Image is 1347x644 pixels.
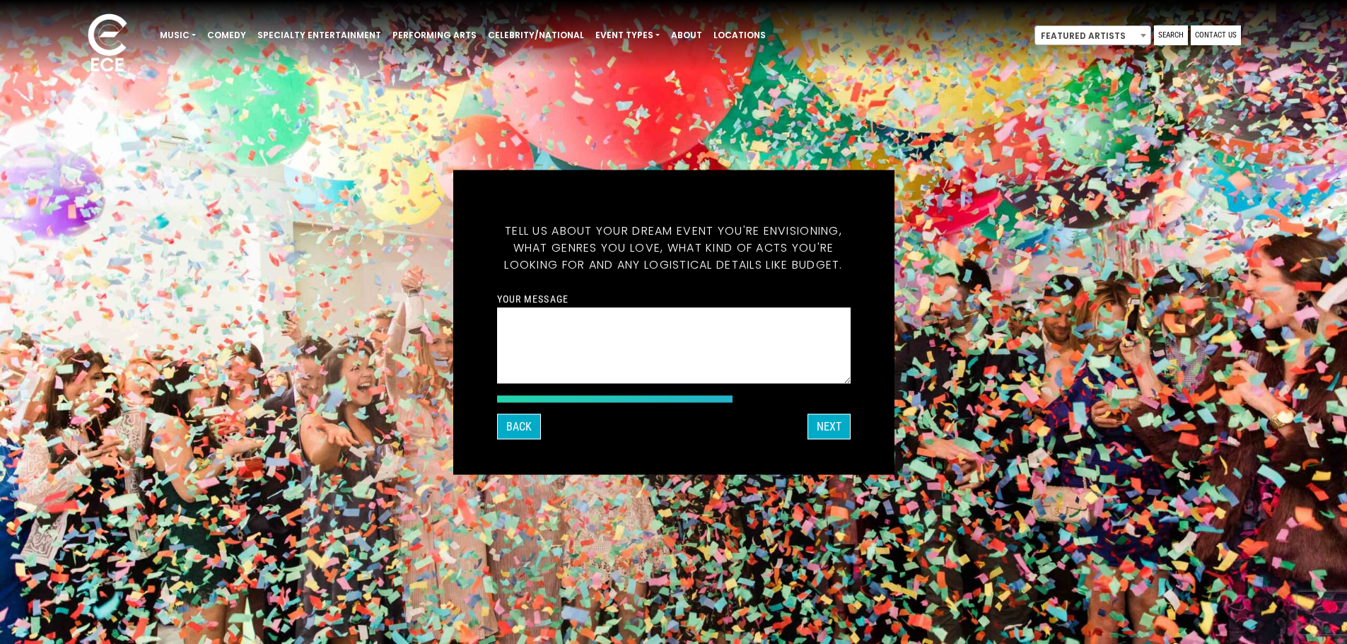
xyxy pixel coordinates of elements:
a: Event Types [590,23,665,47]
a: Search [1154,25,1188,45]
a: Comedy [202,23,252,47]
span: Featured Artists [1035,26,1150,46]
a: Celebrity/National [482,23,590,47]
a: Music [154,23,202,47]
a: Specialty Entertainment [252,23,387,47]
a: Contact Us [1191,25,1241,45]
button: Next [807,414,851,439]
a: Locations [708,23,771,47]
span: Featured Artists [1034,25,1151,45]
img: ece_new_logo_whitev2-1.png [72,10,143,78]
a: About [665,23,708,47]
label: Your message [497,292,568,305]
a: Performing Arts [387,23,482,47]
button: Back [497,414,541,439]
h5: Tell us about your dream event you're envisioning, what genres you love, what kind of acts you're... [497,205,851,290]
